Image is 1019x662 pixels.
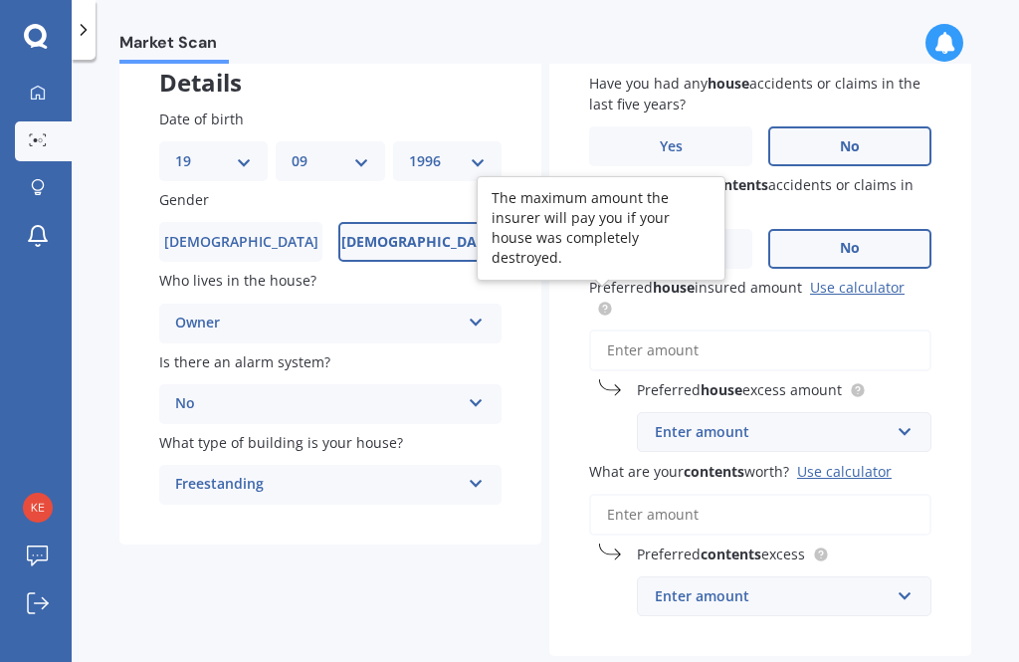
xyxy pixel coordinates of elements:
[159,190,209,209] span: Gender
[341,234,500,251] span: [DEMOGRAPHIC_DATA]
[708,176,768,195] b: contents
[175,473,460,497] div: Freestanding
[701,545,761,563] b: contents
[175,312,460,335] div: Owner
[159,272,316,291] span: Who lives in the house?
[589,74,920,113] span: Have you had any accidents or claims in the last five years?
[175,392,460,416] div: No
[589,462,789,481] span: What are your worth?
[159,433,403,452] span: What type of building is your house?
[810,278,905,297] a: Use calculator
[701,380,742,399] b: house
[159,110,244,128] span: Date of birth
[637,380,842,399] span: Preferred excess amount
[655,421,890,443] div: Enter amount
[840,138,860,155] span: No
[119,33,229,60] span: Market Scan
[589,176,914,216] span: Have you had any accidents or claims in the last five years?
[159,352,330,371] span: Is there an alarm system?
[589,494,931,536] input: Enter amount
[660,138,683,155] span: Yes
[637,545,805,563] span: Preferred excess
[708,74,749,93] b: house
[164,234,318,251] span: [DEMOGRAPHIC_DATA]
[684,462,744,481] b: contents
[23,493,53,523] img: 1aad15b6236dfd02d1a0c73e0d655c63
[492,188,711,268] div: The maximum amount the insurer will pay you if your house was completely destroyed.
[655,585,890,607] div: Enter amount
[840,240,860,257] span: No
[589,330,931,371] input: Enter amount
[797,462,892,481] div: Use calculator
